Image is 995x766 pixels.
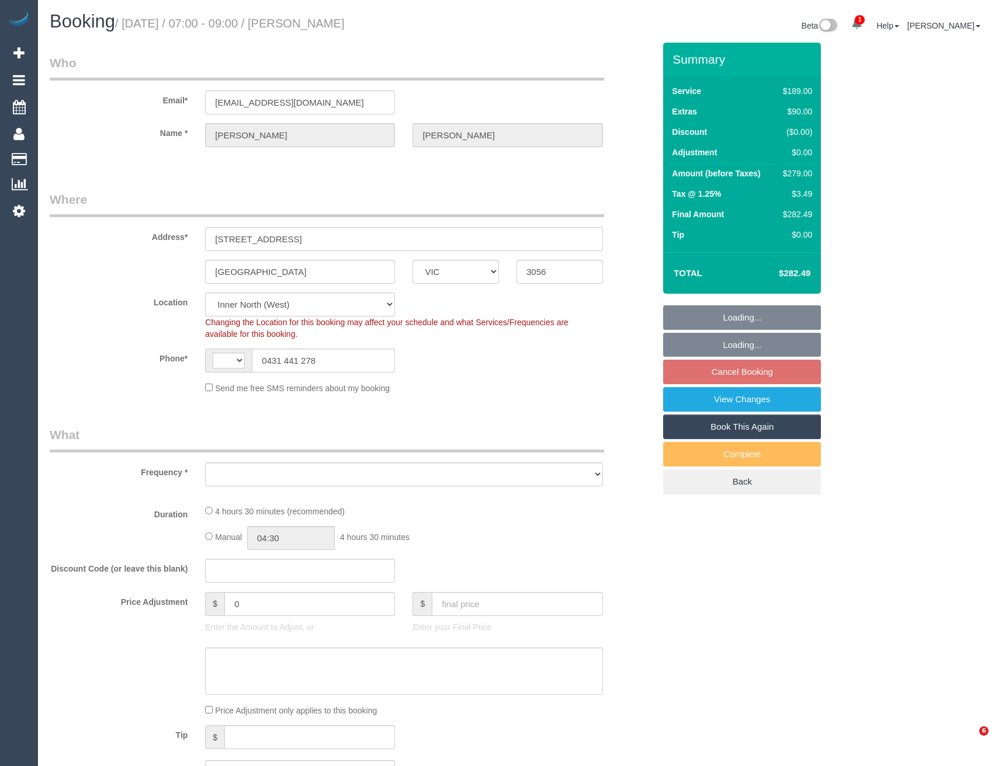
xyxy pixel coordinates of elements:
[50,426,604,452] legend: What
[516,260,603,284] input: Post Code*
[205,318,568,339] span: Changing the Location for this booking may affect your schedule and what Services/Frequencies are...
[115,17,345,30] small: / [DATE] / 07:00 - 09:00 / [PERSON_NAME]
[674,268,702,278] strong: Total
[663,387,821,412] a: View Changes
[50,54,604,81] legend: Who
[744,269,810,278] h4: $282.49
[41,592,196,608] label: Price Adjustment
[41,462,196,478] label: Frequency *
[50,191,604,217] legend: Where
[41,227,196,243] label: Address*
[215,706,377,715] span: Price Adjustment only applies to this booking
[778,126,812,138] div: ($0.00)
[672,229,684,241] label: Tip
[205,592,224,616] span: $
[672,147,717,158] label: Adjustment
[778,85,812,97] div: $189.00
[778,229,812,241] div: $0.00
[41,725,196,741] label: Tip
[876,21,899,30] a: Help
[412,592,432,616] span: $
[7,12,30,28] img: Automaid Logo
[672,168,760,179] label: Amount (before Taxes)
[778,106,812,117] div: $90.00
[41,559,196,574] label: Discount Code (or leave this blank)
[778,147,812,158] div: $0.00
[672,188,721,200] label: Tax @ 1.25%
[855,15,865,25] span: 1
[412,621,602,633] p: Enter your Final Price
[50,11,115,32] span: Booking
[672,85,701,97] label: Service
[41,123,196,139] label: Name *
[778,208,812,220] div: $282.49
[672,208,724,220] label: Final Amount
[955,726,983,754] iframe: Intercom live chat
[41,349,196,364] label: Phone*
[215,532,242,542] span: Manual
[802,21,838,30] a: Beta
[205,123,395,147] input: First Name*
[672,126,707,138] label: Discount
[672,53,815,66] h3: Summary
[778,168,812,179] div: $279.00
[663,415,821,439] a: Book This Again
[215,507,345,516] span: 4 hours 30 minutes (recommended)
[663,469,821,494] a: Back
[778,188,812,200] div: $3.49
[432,592,602,616] input: final price
[41,504,196,520] label: Duration
[907,21,980,30] a: [PERSON_NAME]
[215,384,390,393] span: Send me free SMS reminders about my booking
[412,123,602,147] input: Last Name*
[252,349,395,372] input: Phone*
[340,532,410,542] span: 4 hours 30 minutes
[205,90,395,114] input: Email*
[41,90,196,106] label: Email*
[205,621,395,633] p: Enter the Amount to Adjust, or
[672,106,697,117] label: Extras
[41,293,196,308] label: Location
[818,19,837,34] img: New interface
[205,725,224,749] span: $
[205,260,395,284] input: Suburb*
[845,12,868,37] a: 1
[979,726,989,736] span: 6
